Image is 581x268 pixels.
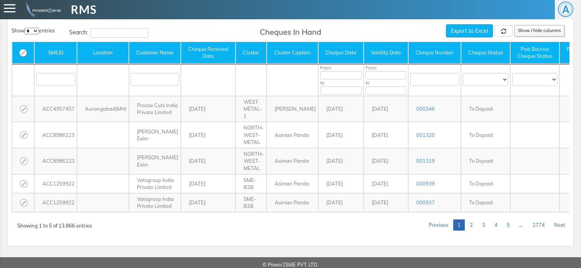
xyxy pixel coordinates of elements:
td: Precise Cuts India Private Limited [129,96,181,122]
a: 3 [478,219,489,231]
img: admin [23,2,61,17]
a: 5 [503,219,514,231]
th: Cheque&nbsp;Status: activate to sort column ascending [461,42,510,64]
a: 2 [466,219,477,231]
td: ACC1259922 [34,174,77,193]
td: ACC8986223 [34,122,77,148]
span: … [514,222,528,228]
a: 000937 [416,199,435,206]
td: NORTH-WEST-METAL [235,148,267,174]
td: [PERSON_NAME] Exim [129,148,181,174]
label: Search: [69,28,148,38]
a: 000939 [416,180,435,187]
td: [PERSON_NAME] [267,96,318,122]
span: A [558,2,573,17]
td: To Deposit [461,193,510,212]
th: Cluster&nbsp;Captain: activate to sort column ascending [267,42,318,64]
td: [DATE] [318,96,364,122]
a: Previous [424,219,452,231]
a: 001320 [416,132,435,138]
a: Next [550,219,569,231]
td: [DATE] [181,174,235,193]
input: Search: [90,28,148,38]
td: NORTH-WEST-METAL [235,122,267,148]
a: 4 [490,219,502,231]
td: [PERSON_NAME] Exim [129,122,181,148]
th: SMEID: activate to sort column ascending [34,42,77,64]
td: Asiman Panda [267,193,318,212]
td: [DATE] [181,148,235,174]
td: SME-B2B [235,193,267,212]
select: Showentries [25,28,39,34]
td: [DATE] [364,174,408,193]
td: [DATE] [181,193,235,212]
label: Show entries [12,27,55,34]
td: Asiman Panda [267,174,318,193]
td: [DATE] [318,148,364,174]
td: Aurangabad(MH) [77,96,129,122]
span: Show / hide columns [518,28,561,33]
th: Validity&nbsp;Date: activate to sort column ascending [364,42,408,64]
th: : activate to sort column ascending [12,42,34,64]
td: [DATE] [364,148,408,174]
td: ACC1259922 [34,193,77,212]
a: 000346 [416,106,435,112]
td: ACC8986223 [34,148,77,174]
td: To Deposit [461,174,510,193]
td: WEST-METAL-1 [235,96,267,122]
th: Cheque&nbsp;Date: activate to sort column ascending [318,42,364,64]
a: 1 [453,219,465,231]
span: RMS [71,1,97,18]
button: Export to Excel [446,24,493,37]
td: [DATE] [318,193,364,212]
td: Vatsgroup India Private Limited [129,193,181,212]
div: Showing 1 to 5 of 13,866 entries [17,218,92,229]
th: Cluster: activate to sort column ascending [235,42,267,64]
th: Location: activate to sort column ascending [77,42,129,64]
td: [DATE] [364,193,408,212]
td: To Deposit [461,148,510,174]
td: [DATE] [181,122,235,148]
td: Asiman Panda [267,148,318,174]
span: From to [366,65,406,94]
th: Cheque&nbsp;Received Date: activate to sort column ascending [181,42,235,64]
td: SME-B2B [235,174,267,193]
a: 2774 [528,219,549,231]
td: [DATE] [364,122,408,148]
th: Cheque&nbsp;Number: activate to sort column ascending [408,42,461,64]
a: 001319 [416,158,435,164]
th: Customer&nbsp;Name: activate to sort column ascending [129,42,181,64]
td: [DATE] [364,96,408,122]
td: [DATE] [318,174,364,193]
span: From to [320,65,362,94]
td: Vatsgroup India Private Limited [129,174,181,193]
td: To Deposit [461,96,510,122]
th: Post&nbsp;Bounce Cheque&nbsp;Status: activate to sort column ascending [510,42,559,64]
td: [DATE] [318,122,364,148]
td: To Deposit [461,122,510,148]
button: Show / hide columns [514,25,564,37]
td: Asiman Panda [267,122,318,148]
td: [DATE] [181,96,235,122]
td: ACC4957457 [34,96,77,122]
